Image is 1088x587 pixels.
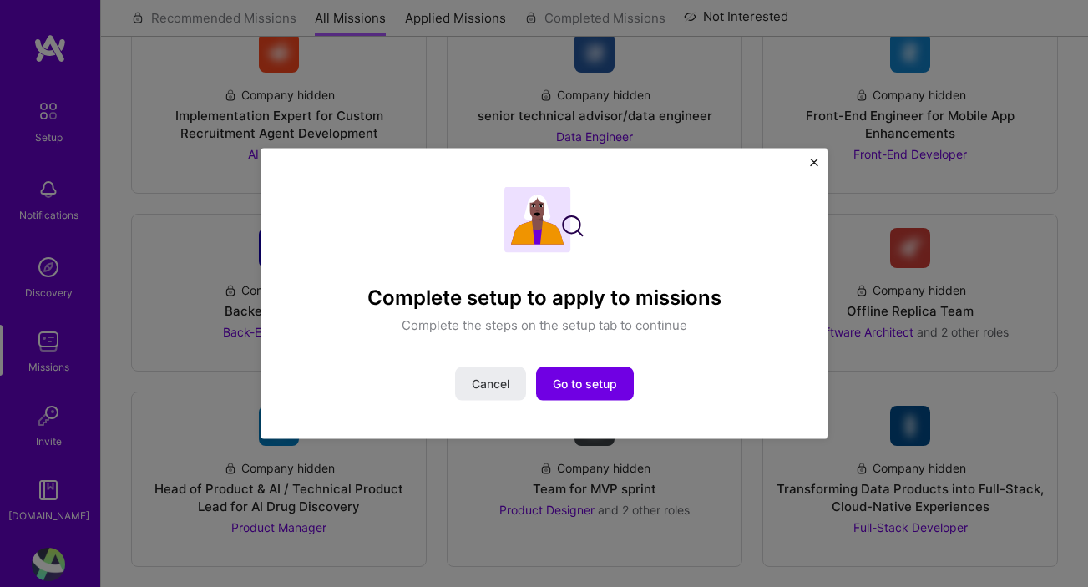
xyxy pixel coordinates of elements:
span: Cancel [472,376,509,392]
p: Complete the steps on the setup tab to continue [402,316,687,334]
img: Complete setup illustration [504,186,584,252]
span: Go to setup [553,376,617,392]
button: Go to setup [536,367,634,401]
h4: Complete setup to apply to missions [367,286,721,310]
button: Close [810,158,818,175]
button: Cancel [455,367,526,401]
